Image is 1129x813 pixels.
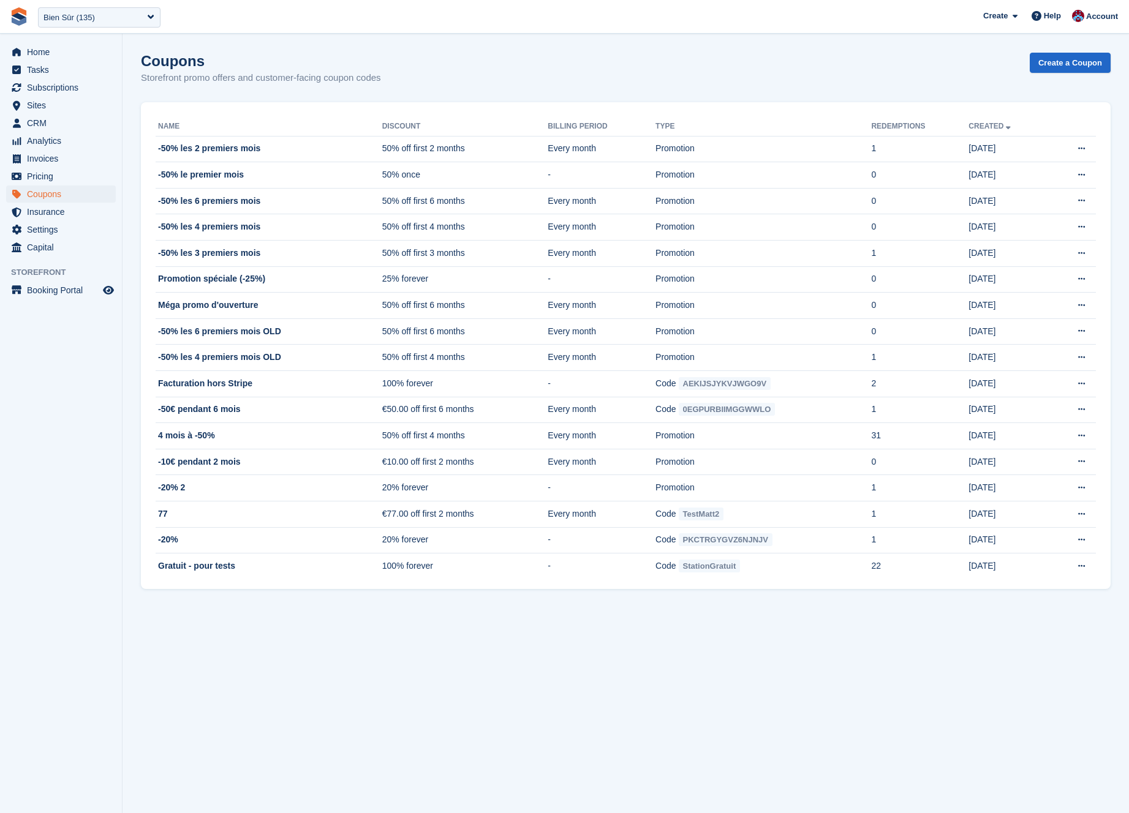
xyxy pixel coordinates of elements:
a: menu [6,203,116,220]
td: 25% forever [382,266,548,293]
td: 50% off first 3 months [382,241,548,267]
td: 50% off first 4 months [382,423,548,449]
span: Help [1044,10,1061,22]
td: [DATE] [969,188,1049,214]
td: -50€ pendant 6 mois [156,397,382,423]
td: Promotion [655,188,871,214]
td: Code [655,371,871,397]
td: Promotion [655,214,871,241]
span: TestMatt2 [679,508,724,520]
span: Subscriptions [27,79,100,96]
td: Promotion spéciale (-25%) [156,266,382,293]
a: menu [6,150,116,167]
span: Home [27,43,100,61]
td: - [548,266,655,293]
td: 50% off first 6 months [382,188,548,214]
td: Every month [548,397,655,423]
td: 100% forever [382,371,548,397]
span: Settings [27,221,100,238]
td: 50% off first 6 months [382,293,548,319]
td: [DATE] [969,371,1049,397]
img: David Hughes [1072,10,1084,22]
td: Code [655,397,871,423]
td: -20% 2 [156,475,382,501]
span: Insurance [27,203,100,220]
a: menu [6,43,116,61]
td: 31 [871,423,969,449]
td: -50% les 4 premiers mois OLD [156,345,382,371]
td: 100% forever [382,553,548,579]
a: menu [6,132,116,149]
td: Promotion [655,136,871,162]
td: - [548,162,655,189]
p: Storefront promo offers and customer-facing coupon codes [141,71,381,85]
td: -50% les 6 premiers mois OLD [156,318,382,345]
span: Account [1086,10,1118,23]
td: 0 [871,188,969,214]
td: Every month [548,136,655,162]
td: Every month [548,423,655,449]
td: 1 [871,501,969,528]
td: -20% [156,527,382,553]
td: [DATE] [969,423,1049,449]
a: menu [6,239,116,256]
td: 0 [871,266,969,293]
td: Promotion [655,449,871,475]
td: -10€ pendant 2 mois [156,449,382,475]
a: Preview store [101,283,116,298]
td: Promotion [655,318,871,345]
span: Analytics [27,132,100,149]
td: 1 [871,136,969,162]
td: - [548,371,655,397]
th: Type [655,117,871,137]
td: 4 mois à -50% [156,423,382,449]
td: 0 [871,318,969,345]
img: stora-icon-8386f47178a22dfd0bd8f6a31ec36ba5ce8667c1dd55bd0f319d3a0aa187defe.svg [10,7,28,26]
span: StationGratuit [679,560,741,572]
span: PKCTRGYGVZ6NJNJV [679,533,772,546]
a: menu [6,79,116,96]
th: Discount [382,117,548,137]
td: Every month [548,214,655,241]
td: Méga promo d'ouverture [156,293,382,319]
td: €50.00 off first 6 months [382,397,548,423]
span: Sites [27,97,100,114]
td: Promotion [655,162,871,189]
td: [DATE] [969,527,1049,553]
td: Every month [548,241,655,267]
td: 0 [871,293,969,319]
a: menu [6,97,116,114]
a: menu [6,114,116,132]
td: [DATE] [969,293,1049,319]
td: Every month [548,345,655,371]
td: 20% forever [382,527,548,553]
td: Promotion [655,475,871,501]
td: 20% forever [382,475,548,501]
a: Created [969,122,1013,130]
a: menu [6,282,116,299]
td: 50% off first 4 months [382,214,548,241]
a: Create a Coupon [1030,53,1111,73]
td: €10.00 off first 2 months [382,449,548,475]
span: 0EGPURBIIMGGWWLO [679,403,776,416]
td: Promotion [655,241,871,267]
td: 1 [871,397,969,423]
td: [DATE] [969,553,1049,579]
td: Code [655,527,871,553]
span: Coupons [27,185,100,203]
span: AEKIJSJYKVJWGO9V [679,377,771,390]
a: menu [6,221,116,238]
td: 50% off first 6 months [382,318,548,345]
td: 1 [871,527,969,553]
td: [DATE] [969,475,1049,501]
td: [DATE] [969,136,1049,162]
td: Promotion [655,345,871,371]
td: [DATE] [969,501,1049,528]
td: [DATE] [969,241,1049,267]
th: Billing Period [548,117,655,137]
td: - [548,553,655,579]
td: 50% off first 4 months [382,345,548,371]
th: Name [156,117,382,137]
td: 0 [871,214,969,241]
td: Promotion [655,423,871,449]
